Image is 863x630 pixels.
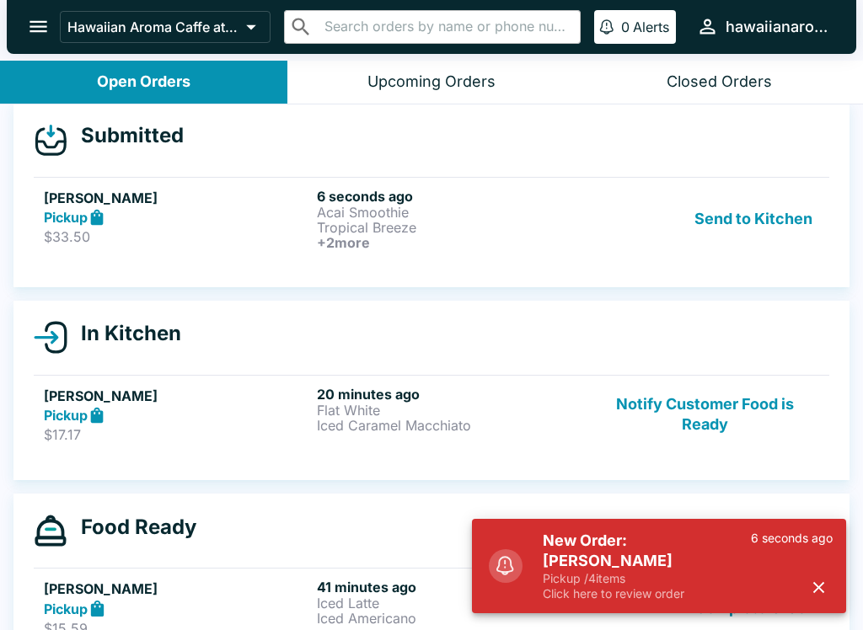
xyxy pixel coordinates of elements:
h6: + 2 more [317,235,583,250]
p: Flat White [317,403,583,418]
p: Iced Latte [317,595,583,611]
h5: [PERSON_NAME] [44,579,310,599]
p: Alerts [633,19,669,35]
p: Pickup / 4 items [543,571,751,586]
p: Click here to review order [543,586,751,601]
a: [PERSON_NAME]Pickup$17.1720 minutes agoFlat WhiteIced Caramel MacchiatoNotify Customer Food is Ready [34,375,829,454]
input: Search orders by name or phone number [319,15,573,39]
strong: Pickup [44,601,88,617]
div: Open Orders [97,72,190,92]
a: [PERSON_NAME]Pickup$33.506 seconds agoAcai SmoothieTropical Breeze+2moreSend to Kitchen [34,177,829,260]
div: Upcoming Orders [367,72,496,92]
button: hawaiianaromacaffeilikai [689,8,836,45]
button: Hawaiian Aroma Caffe at The [GEOGRAPHIC_DATA] [60,11,271,43]
p: Iced Americano [317,611,583,626]
h6: 6 seconds ago [317,188,583,205]
h5: [PERSON_NAME] [44,386,310,406]
h5: New Order: [PERSON_NAME] [543,531,751,571]
h6: 20 minutes ago [317,386,583,403]
p: Acai Smoothie [317,205,583,220]
div: hawaiianaromacaffeilikai [726,17,829,37]
p: Tropical Breeze [317,220,583,235]
button: Notify Customer Food is Ready [591,386,819,444]
p: Hawaiian Aroma Caffe at The [GEOGRAPHIC_DATA] [67,19,239,35]
button: open drawer [17,5,60,48]
h5: [PERSON_NAME] [44,188,310,208]
strong: Pickup [44,407,88,424]
p: $17.17 [44,426,310,443]
h6: 41 minutes ago [317,579,583,595]
p: 6 seconds ago [751,531,833,546]
p: $33.50 [44,228,310,245]
h4: Submitted [67,123,184,148]
h4: Food Ready [67,515,196,540]
div: Closed Orders [667,72,772,92]
strong: Pickup [44,209,88,226]
p: 0 [621,19,630,35]
p: Iced Caramel Macchiato [317,418,583,433]
button: Send to Kitchen [688,188,819,250]
h4: In Kitchen [67,321,181,346]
